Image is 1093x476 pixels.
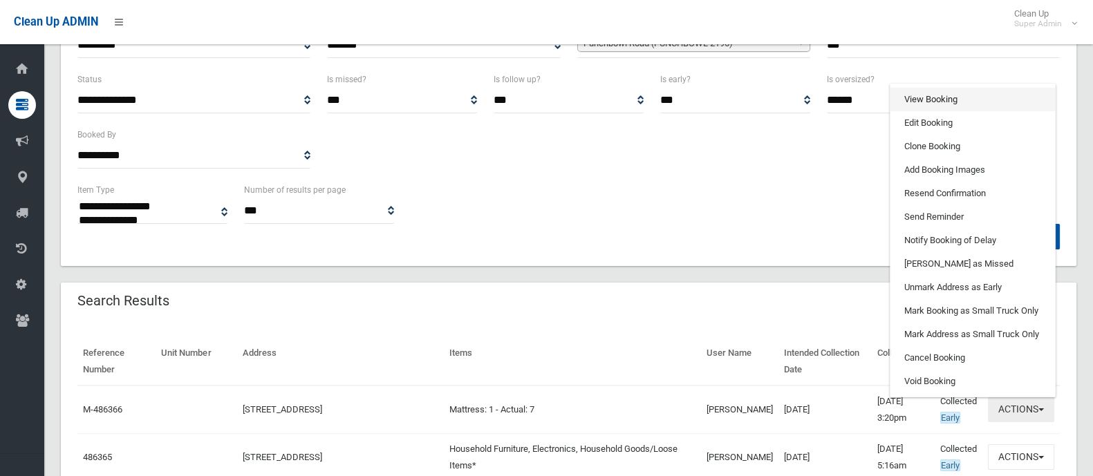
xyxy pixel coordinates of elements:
a: M-486366 [83,404,122,415]
td: Collected [935,385,982,434]
th: Collected At [872,338,935,385]
button: Actions [988,397,1054,422]
label: Status [77,72,102,87]
span: Early [940,412,960,423]
td: [DATE] 3:20pm [872,385,935,434]
a: Unmark Address as Early [890,276,1055,299]
td: [PERSON_NAME] [701,385,778,434]
td: Mattress: 1 - Actual: 7 [444,385,701,434]
span: Early [940,459,960,471]
a: Edit Booking [890,111,1055,135]
button: Actions [988,444,1054,470]
a: Resend Confirmation [890,182,1055,205]
th: Reference Number [77,338,156,385]
header: Search Results [61,287,186,314]
label: Is early? [660,72,691,87]
label: Booked By [77,127,116,142]
a: [STREET_ADDRESS] [242,404,321,415]
th: Address [236,338,443,385]
label: Is missed? [327,72,366,87]
a: Notify Booking of Delay [890,229,1055,252]
a: Void Booking [890,370,1055,393]
a: 486365 [83,452,112,462]
a: View Booking [890,88,1055,111]
label: Number of results per page [244,182,346,198]
a: Mark Booking as Small Truck Only [890,299,1055,323]
td: [DATE] [778,385,872,434]
th: Intended Collection Date [778,338,872,385]
a: Send Reminder [890,205,1055,229]
a: [STREET_ADDRESS] [242,452,321,462]
th: Items [444,338,701,385]
label: Item Type [77,182,114,198]
span: Clean Up ADMIN [14,15,98,28]
th: User Name [701,338,778,385]
a: Cancel Booking [890,346,1055,370]
th: Unit Number [156,338,236,385]
span: Clean Up [1007,8,1076,29]
a: Mark Address as Small Truck Only [890,323,1055,346]
small: Super Admin [1014,19,1062,29]
label: Is follow up? [494,72,541,87]
label: Is oversized? [827,72,875,87]
a: Add Booking Images [890,158,1055,182]
a: [PERSON_NAME] as Missed [890,252,1055,276]
a: Clone Booking [890,135,1055,158]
